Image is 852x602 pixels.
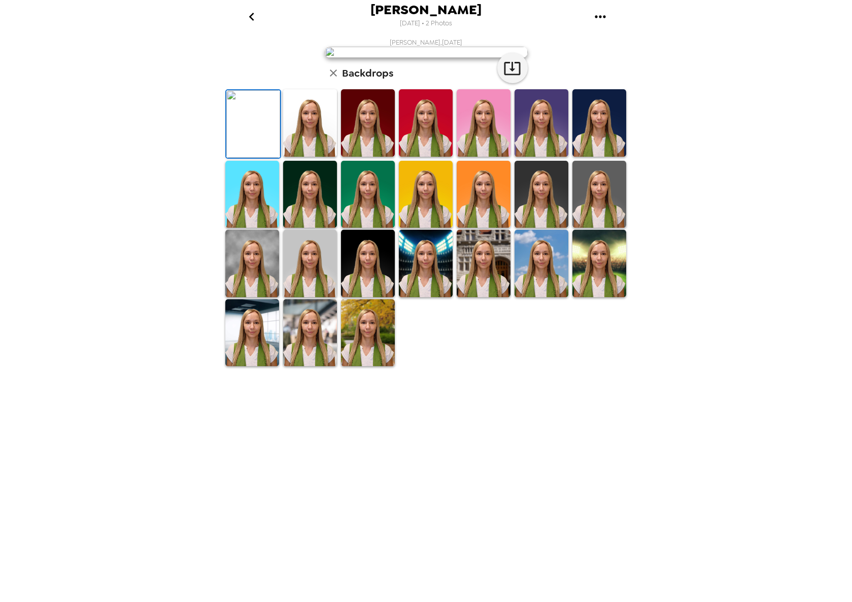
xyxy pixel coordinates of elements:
[342,65,393,81] h6: Backdrops
[325,47,528,58] img: user
[390,38,462,47] span: [PERSON_NAME] , [DATE]
[226,90,280,158] img: Original
[400,17,452,30] span: [DATE] • 2 Photos
[370,3,482,17] span: [PERSON_NAME]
